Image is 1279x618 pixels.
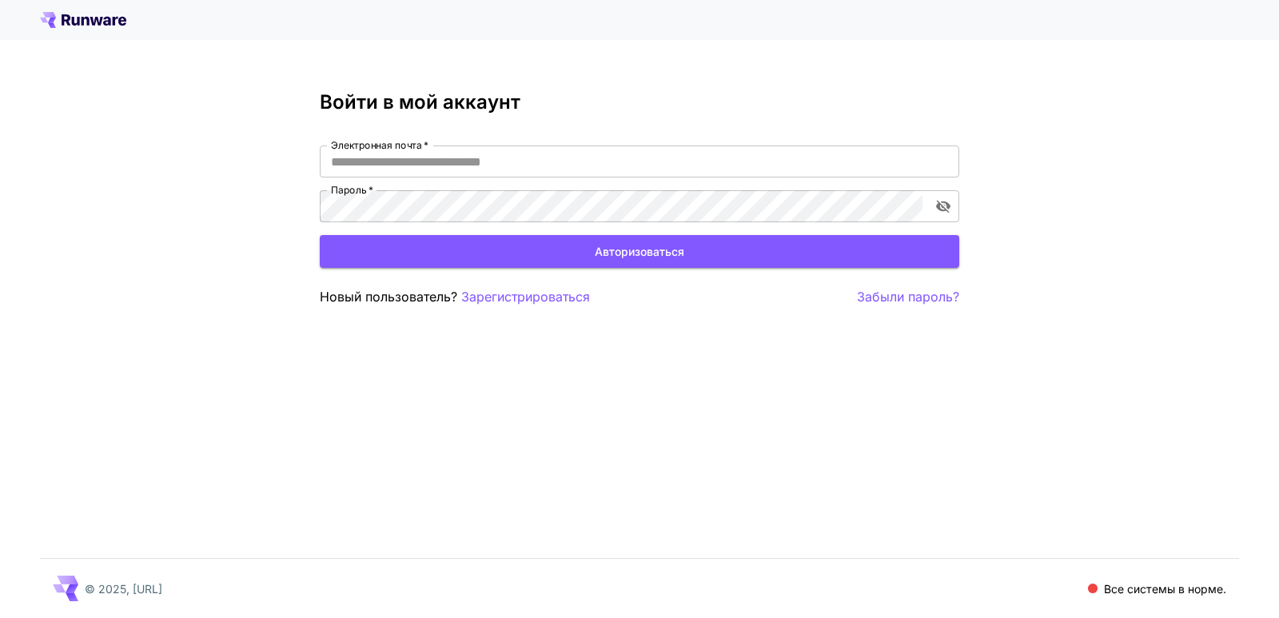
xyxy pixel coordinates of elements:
font: © 2025, [URL] [85,582,162,596]
font: Войти в мой аккаунт [320,90,520,114]
font: Новый пользователь? [320,289,457,305]
font: Зарегистрироваться [461,289,590,305]
button: Авторизоваться [320,235,959,268]
font: Забыли пароль? [857,289,959,305]
font: Электронная почта [331,139,421,151]
font: Авторизоваться [595,245,684,258]
button: включить видимость пароля [929,192,958,221]
font: Все системы в норме. [1104,582,1226,596]
font: Пароль [331,184,366,196]
button: Зарегистрироваться [461,287,590,307]
button: Забыли пароль? [857,287,959,307]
